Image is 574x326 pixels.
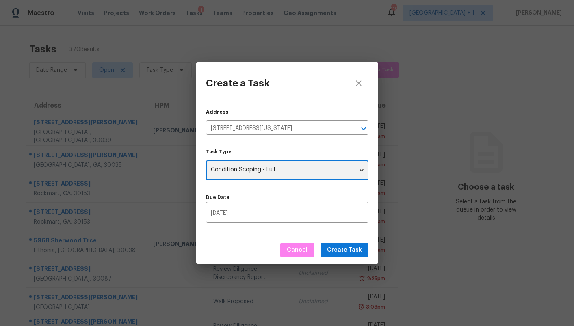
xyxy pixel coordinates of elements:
[206,78,270,89] h3: Create a Task
[206,110,228,114] label: Address
[287,245,308,255] span: Cancel
[321,243,368,258] button: Create Task
[206,195,368,200] label: Due Date
[206,122,346,135] input: Search by address
[280,243,314,258] button: Cancel
[206,160,368,180] div: Condition Scoping - Full
[358,123,369,134] button: Open
[349,73,368,93] button: close
[206,149,368,154] label: Task Type
[327,245,362,255] span: Create Task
